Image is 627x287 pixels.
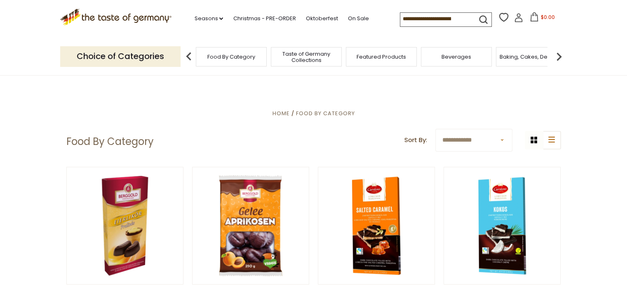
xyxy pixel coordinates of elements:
[318,167,435,284] img: Carstens Luebecker Marzipan Bars with Dark Chocolate and Salted Caramel, 4.9 oz
[357,54,406,60] a: Featured Products
[67,167,183,284] img: Berggold Eggnog Liquor Pralines, 100g
[207,54,255,60] a: Food By Category
[441,54,471,60] a: Beverages
[540,14,554,21] span: $0.00
[305,14,338,23] a: Oktoberfest
[500,54,564,60] a: Baking, Cakes, Desserts
[444,167,561,284] img: Carstens Luebecker Dark Chocolate and Coconut, 4.9 oz
[181,48,197,65] img: previous arrow
[272,109,289,117] a: Home
[233,14,296,23] a: Christmas - PRE-ORDER
[348,14,369,23] a: On Sale
[296,109,355,117] a: Food By Category
[193,167,309,284] img: Berggold Chocolate Apricot Jelly Pralines, 300g
[551,48,567,65] img: next arrow
[194,14,223,23] a: Seasons
[525,12,560,25] button: $0.00
[273,51,339,63] a: Taste of Germany Collections
[404,135,427,145] label: Sort By:
[66,135,154,148] h1: Food By Category
[60,46,181,66] p: Choice of Categories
